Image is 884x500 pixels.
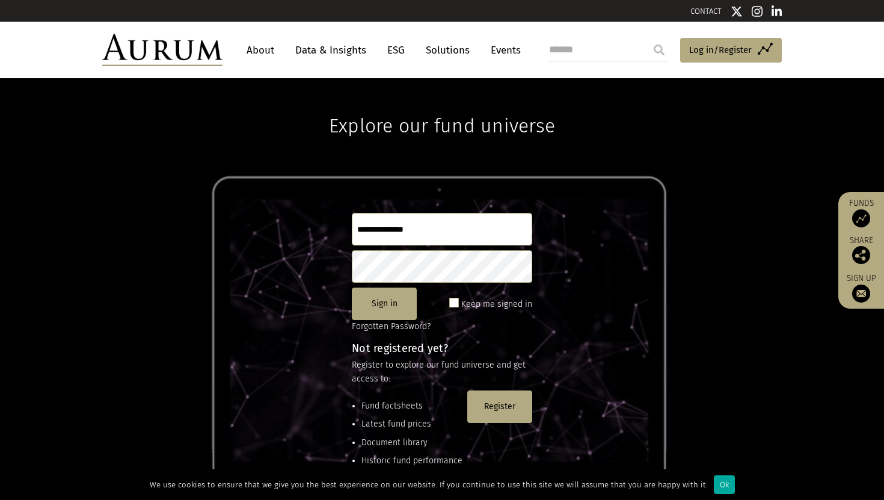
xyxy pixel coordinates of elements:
a: Log in/Register [680,38,782,63]
img: Share this post [852,246,870,264]
div: Share [844,236,878,264]
li: Document library [361,436,462,449]
button: Sign in [352,288,417,320]
a: CONTACT [690,7,722,16]
img: Aurum [102,34,223,66]
div: Ok [714,475,735,494]
a: ESG [381,39,411,61]
span: Log in/Register [689,43,752,57]
h4: Not registered yet? [352,343,532,354]
h1: Explore our fund universe [329,78,555,137]
button: Register [467,390,532,423]
img: Sign up to our newsletter [852,285,870,303]
label: Keep me signed in [461,297,532,312]
a: Solutions [420,39,476,61]
a: Sign up [844,273,878,303]
a: About [241,39,280,61]
li: Historic fund performance [361,454,462,468]
img: Linkedin icon [772,5,782,17]
li: Fund factsheets [361,400,462,413]
a: Forgotten Password? [352,321,431,332]
img: Access Funds [852,209,870,227]
p: Register to explore our fund universe and get access to: [352,359,532,386]
input: Submit [647,38,671,62]
a: Funds [844,198,878,227]
a: Data & Insights [289,39,372,61]
img: Twitter icon [731,5,743,17]
li: Latest fund prices [361,418,462,431]
a: Events [485,39,521,61]
img: Instagram icon [752,5,763,17]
